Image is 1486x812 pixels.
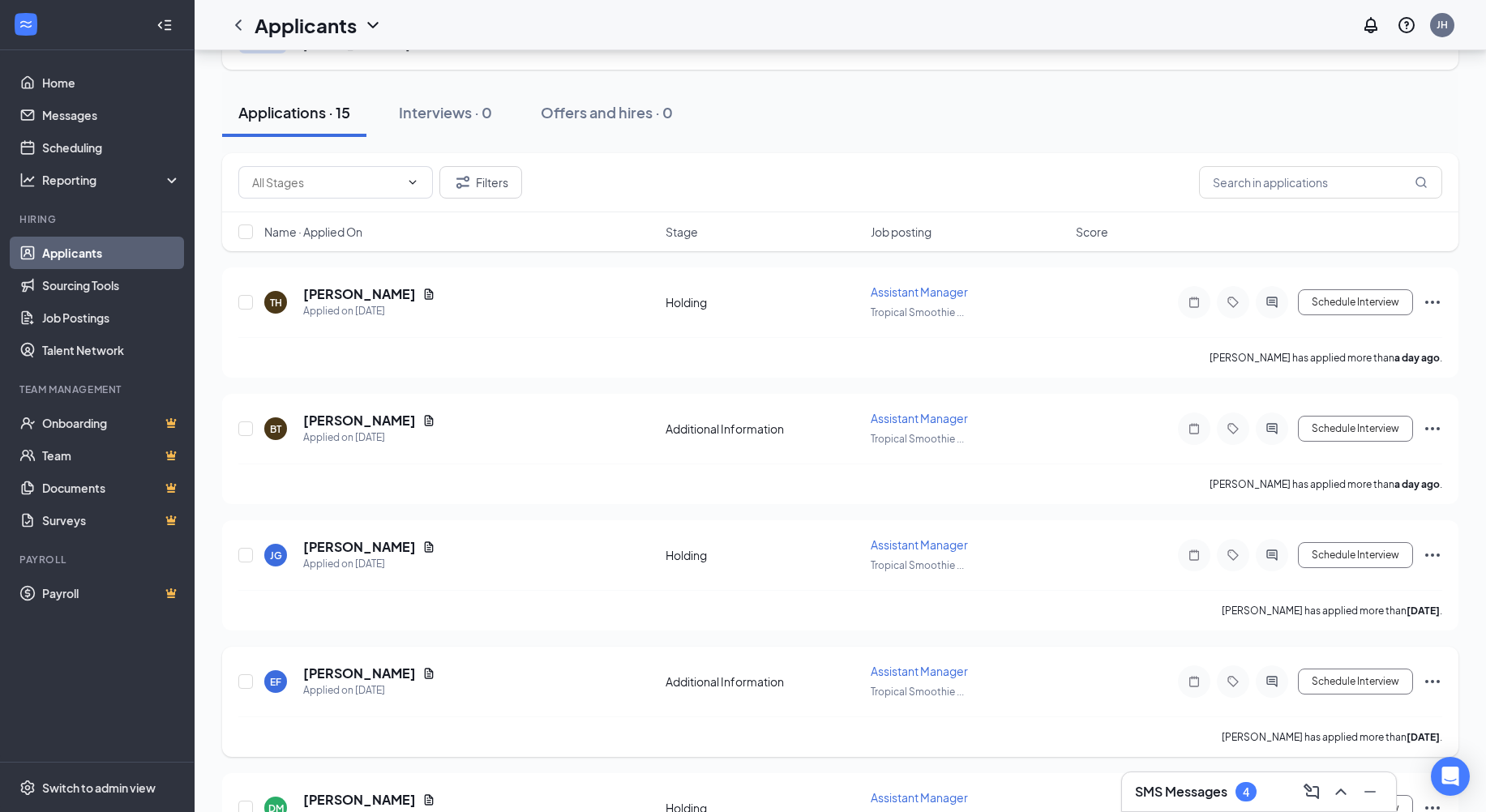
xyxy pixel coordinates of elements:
[666,224,698,240] span: Stage
[1415,176,1428,189] svg: MagnifyingGlass
[363,15,383,35] svg: ChevronDown
[1298,289,1413,315] button: Schedule Interview
[18,16,34,32] svg: WorkstreamLogo
[1223,549,1243,562] svg: Tag
[1394,352,1440,364] b: a day ago
[19,212,178,226] div: Hiring
[42,66,181,99] a: Home
[1360,782,1380,801] svg: Minimize
[666,421,861,437] div: Additional Information
[1210,351,1442,365] p: [PERSON_NAME] has applied more than .
[1184,296,1204,309] svg: Note
[42,577,181,609] a: PayrollCrown
[42,131,181,164] a: Scheduling
[303,556,435,572] div: Applied on [DATE]
[666,547,861,563] div: Holding
[42,439,181,472] a: TeamCrown
[871,559,964,571] span: Tropical Smoothie ...
[1135,783,1227,801] h3: SMS Messages
[871,433,964,445] span: Tropical Smoothie ...
[1397,15,1416,35] svg: QuestionInfo
[422,667,435,680] svg: Document
[1298,669,1413,694] button: Schedule Interview
[1184,675,1204,688] svg: Note
[422,793,435,806] svg: Document
[1262,422,1282,435] svg: ActiveChat
[42,780,156,796] div: Switch to admin view
[871,224,931,240] span: Job posting
[42,269,181,301] a: Sourcing Tools
[871,284,968,299] span: Assistant Manager
[666,294,861,310] div: Holding
[303,682,435,699] div: Applied on [DATE]
[42,472,181,504] a: DocumentsCrown
[252,173,400,191] input: All Stages
[1407,731,1440,743] b: [DATE]
[1302,782,1321,801] svg: ComposeMessage
[42,172,182,188] div: Reporting
[1199,166,1442,199] input: Search in applications
[422,414,435,427] svg: Document
[19,382,178,396] div: Team Management
[1394,478,1440,490] b: a day ago
[270,296,282,310] div: TH
[439,166,522,199] button: Filter Filters
[871,686,964,698] span: Tropical Smoothie ...
[42,504,181,536] a: SurveysCrown
[1407,605,1440,617] b: [DATE]
[1328,779,1354,805] button: ChevronUp
[303,538,416,556] h5: [PERSON_NAME]
[303,412,416,430] h5: [PERSON_NAME]
[42,334,181,366] a: Talent Network
[1210,477,1442,491] p: [PERSON_NAME] has applied more than .
[264,224,362,240] span: Name · Applied On
[422,288,435,301] svg: Document
[541,102,673,122] div: Offers and hires · 0
[1357,779,1383,805] button: Minimize
[406,176,419,189] svg: ChevronDown
[871,790,968,805] span: Assistant Manager
[1262,549,1282,562] svg: ActiveChat
[42,407,181,439] a: OnboardingCrown
[1223,296,1243,309] svg: Tag
[1331,782,1351,801] svg: ChevronUp
[19,172,36,188] svg: Analysis
[156,17,173,33] svg: Collapse
[871,537,968,552] span: Assistant Manager
[303,791,416,809] h5: [PERSON_NAME]
[1423,672,1442,691] svg: Ellipses
[1423,293,1442,312] svg: Ellipses
[303,665,416,682] h5: [PERSON_NAME]
[453,173,473,192] svg: Filter
[303,303,435,319] div: Applied on [DATE]
[229,15,248,35] svg: ChevronLeft
[1299,779,1325,805] button: ComposeMessage
[255,11,357,39] h1: Applicants
[42,237,181,269] a: Applicants
[303,430,435,446] div: Applied on [DATE]
[238,102,350,122] div: Applications · 15
[666,673,861,690] div: Additional Information
[1423,419,1442,438] svg: Ellipses
[1223,422,1243,435] svg: Tag
[42,301,181,334] a: Job Postings
[270,549,282,562] div: JG
[1076,224,1108,240] span: Score
[1262,675,1282,688] svg: ActiveChat
[1223,675,1243,688] svg: Tag
[1298,542,1413,568] button: Schedule Interview
[871,664,968,678] span: Assistant Manager
[1222,604,1442,618] p: [PERSON_NAME] has applied more than .
[871,306,964,318] span: Tropical Smoothie ...
[303,285,416,303] h5: [PERSON_NAME]
[1184,422,1204,435] svg: Note
[270,422,281,436] div: BT
[1184,549,1204,562] svg: Note
[1423,545,1442,565] svg: Ellipses
[422,541,435,553] svg: Document
[19,780,36,796] svg: Settings
[1361,15,1381,35] svg: Notifications
[871,411,968,425] span: Assistant Manager
[1222,730,1442,744] p: [PERSON_NAME] has applied more than .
